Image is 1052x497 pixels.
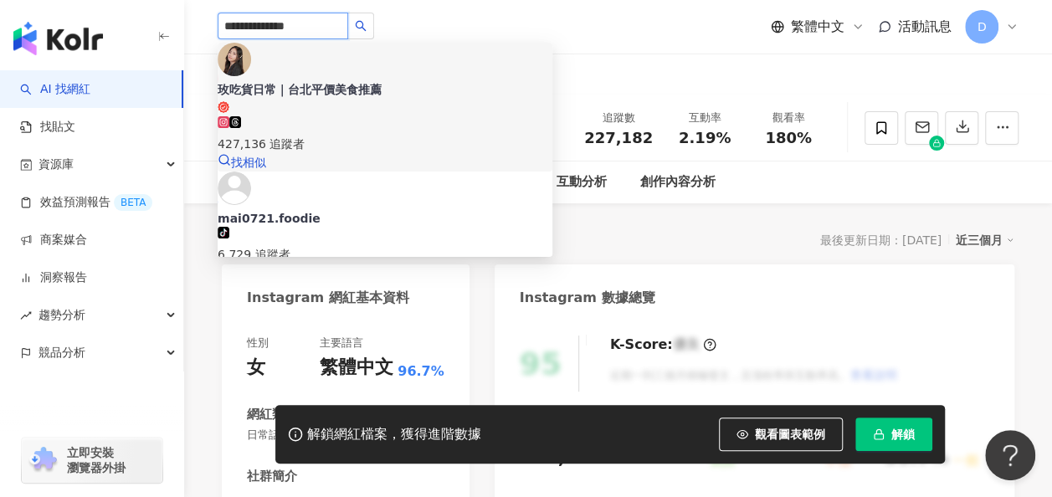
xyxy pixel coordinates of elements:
span: 找相似 [231,156,266,169]
span: 繁體中文 [791,18,844,36]
img: KOL Avatar [218,172,251,205]
div: 427,136 追蹤者 [218,135,552,153]
a: 找相似 [218,156,266,169]
span: 96.7% [398,362,444,381]
div: 繁體中文 [320,355,393,381]
div: 觀看率 [757,110,820,126]
span: 立即安裝 瀏覽器外掛 [67,445,126,475]
div: mai0721.foodie [218,210,552,227]
a: 效益預測報告BETA [20,194,152,211]
div: Instagram 網紅基本資料 [247,289,409,307]
span: 227,182 [584,129,653,146]
a: 洞察報告 [20,269,87,286]
span: rise [20,310,32,321]
span: 觀看圖表範例 [755,428,825,441]
span: 解鎖 [891,428,915,441]
img: KOL Avatar [218,43,251,76]
span: 2.19% [679,130,731,146]
a: 找貼文 [20,119,75,136]
div: 近三個月 [956,229,1014,251]
img: logo [13,22,103,55]
div: 創作內容分析 [640,172,716,192]
a: 商案媒合 [20,232,87,248]
div: 最後更新日期：[DATE] [820,233,942,247]
img: chrome extension [27,447,59,474]
button: 解鎖 [855,418,932,451]
span: 活動訊息 [898,18,952,34]
div: 主要語言 [320,336,363,351]
div: 女 [247,355,265,381]
div: 互動分析 [557,172,607,192]
div: 社群簡介 [247,468,297,485]
span: 競品分析 [38,334,85,371]
a: searchAI 找網紅 [20,81,90,98]
a: chrome extension立即安裝 瀏覽器外掛 [22,438,162,483]
span: 資源庫 [38,146,74,183]
span: 趨勢分析 [38,296,85,334]
div: Instagram 數據總覽 [520,289,655,307]
div: 解鎖網紅檔案，獲得進階數據 [307,426,481,443]
span: search [355,20,367,32]
button: 觀看圖表範例 [719,418,843,451]
div: 性別 [247,336,269,351]
div: 互動率 [673,110,736,126]
div: 6,729 追蹤者 [218,245,552,264]
div: 玫吃貨日常｜台北平價美食推薦 [218,81,552,98]
span: D [978,18,987,36]
div: 追蹤數 [584,110,653,126]
div: K-Score : [610,336,716,354]
span: 180% [765,130,812,146]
